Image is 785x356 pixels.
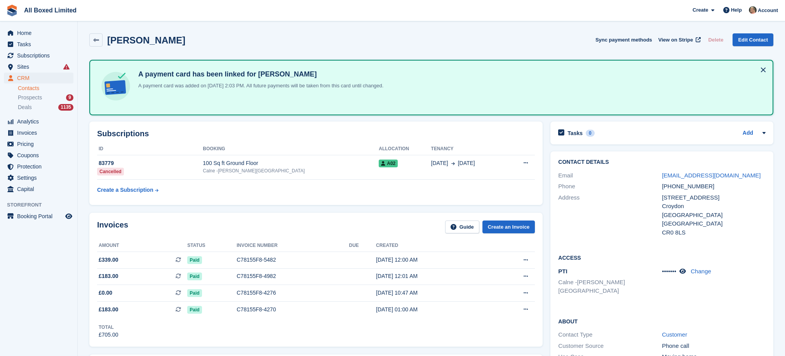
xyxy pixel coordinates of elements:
[445,221,479,233] a: Guide
[97,183,158,197] a: Create a Subscription
[97,129,535,138] h2: Subscriptions
[4,184,73,194] a: menu
[733,33,773,46] a: Edit Contact
[17,61,64,72] span: Sites
[18,103,73,111] a: Deals 1135
[135,82,383,90] p: A payment card was added on [DATE] 2:03 PM. All future payments will be taken from this card unti...
[97,143,203,155] th: ID
[567,130,583,137] h2: Tasks
[17,150,64,161] span: Coupons
[376,272,490,280] div: [DATE] 12:01 AM
[693,6,708,14] span: Create
[731,6,742,14] span: Help
[97,221,128,233] h2: Invoices
[4,73,73,83] a: menu
[17,139,64,149] span: Pricing
[558,317,766,325] h2: About
[7,201,77,209] span: Storefront
[18,94,73,102] a: Prospects 9
[18,85,73,92] a: Contacts
[662,219,766,228] div: [GEOGRAPHIC_DATA]
[4,150,73,161] a: menu
[17,28,64,38] span: Home
[187,273,202,280] span: Paid
[237,306,349,314] div: C78155F8-4270
[135,70,383,79] h4: A payment card has been linked for [PERSON_NAME]
[18,104,32,111] span: Deals
[379,143,431,155] th: Allocation
[595,33,652,46] button: Sync payment methods
[4,139,73,149] a: menu
[17,184,64,194] span: Capital
[758,7,778,14] span: Account
[558,193,662,237] div: Address
[4,172,73,183] a: menu
[376,256,490,264] div: [DATE] 12:00 AM
[21,4,80,17] a: All Boxed Limited
[99,256,118,264] span: £339.00
[558,254,766,261] h2: Access
[4,116,73,127] a: menu
[458,159,475,167] span: [DATE]
[99,331,118,339] div: £705.00
[6,5,18,16] img: stora-icon-8386f47178a22dfd0bd8f6a31ec36ba5ce8667c1dd55bd0f319d3a0aa187defe.svg
[203,167,379,174] div: Calne -[PERSON_NAME][GEOGRAPHIC_DATA]
[558,330,662,339] div: Contact Type
[17,127,64,138] span: Invoices
[17,161,64,172] span: Protection
[4,61,73,72] a: menu
[97,240,187,252] th: Amount
[4,211,73,222] a: menu
[17,172,64,183] span: Settings
[203,159,379,167] div: 100 Sq ft Ground Floor
[558,278,662,295] li: Calne -[PERSON_NAME][GEOGRAPHIC_DATA]
[376,240,490,252] th: Created
[743,129,753,138] a: Add
[237,256,349,264] div: C78155F8-5482
[376,306,490,314] div: [DATE] 01:00 AM
[99,324,118,331] div: Total
[558,159,766,165] h2: Contact Details
[662,202,766,211] div: Croydon
[662,228,766,237] div: CR0 8LS
[99,70,132,102] img: card-linked-ebf98d0992dc2aeb22e95c0e3c79077019eb2392cfd83c6a337811c24bc77127.svg
[558,182,662,191] div: Phone
[4,28,73,38] a: menu
[99,306,118,314] span: £183.00
[586,130,595,137] div: 0
[97,159,203,167] div: 83779
[237,289,349,297] div: C78155F8-4276
[97,186,153,194] div: Create a Subscription
[662,331,687,338] a: Customer
[97,168,124,175] div: Cancelled
[662,342,766,351] div: Phone call
[58,104,73,111] div: 1135
[662,182,766,191] div: [PHONE_NUMBER]
[349,240,376,252] th: Due
[66,94,73,101] div: 9
[655,33,702,46] a: View on Stripe
[187,256,202,264] span: Paid
[662,193,766,202] div: [STREET_ADDRESS]
[107,35,185,45] h2: [PERSON_NAME]
[237,240,349,252] th: Invoice number
[64,212,73,221] a: Preview store
[662,268,676,274] span: •••••••
[17,39,64,50] span: Tasks
[558,268,567,274] span: PTI
[749,6,757,14] img: Sandie Mills
[662,172,761,179] a: [EMAIL_ADDRESS][DOMAIN_NAME]
[379,160,398,167] span: A02
[187,240,237,252] th: Status
[237,272,349,280] div: C78155F8-4982
[187,306,202,314] span: Paid
[658,36,693,44] span: View on Stripe
[4,39,73,50] a: menu
[376,289,490,297] div: [DATE] 10:47 AM
[18,94,42,101] span: Prospects
[17,73,64,83] span: CRM
[4,50,73,61] a: menu
[99,289,112,297] span: £0.00
[558,171,662,180] div: Email
[63,64,70,70] i: Smart entry sync failures have occurred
